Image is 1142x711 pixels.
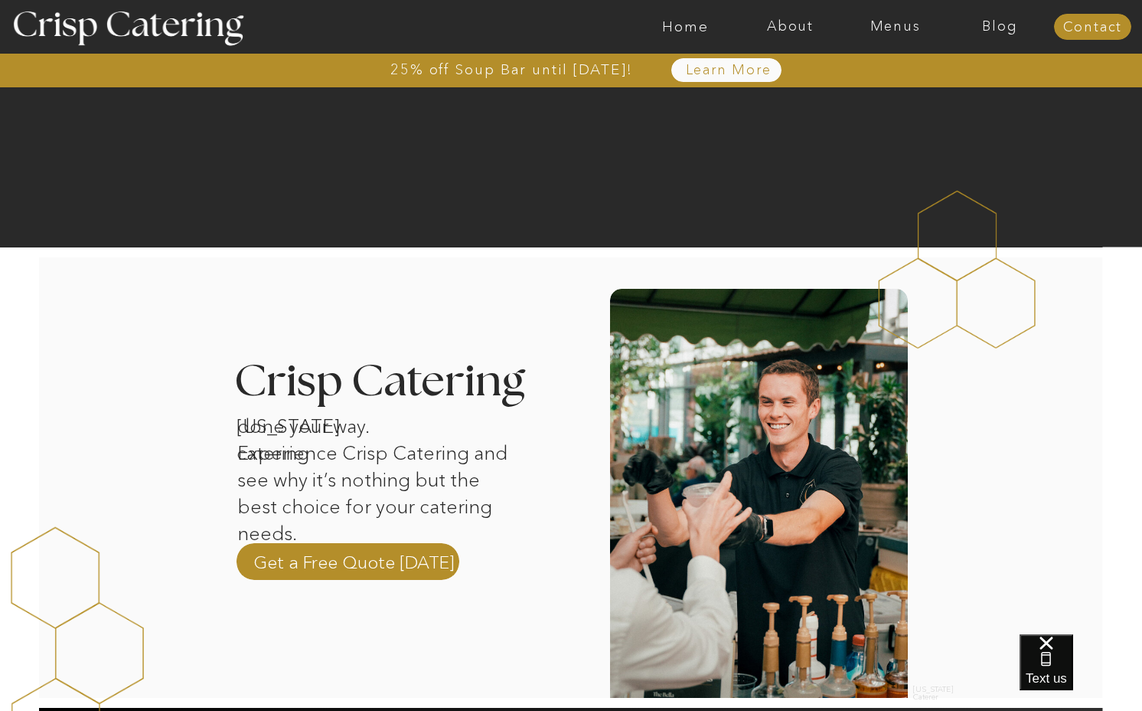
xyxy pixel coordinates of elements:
a: Learn More [650,63,807,78]
a: Get a Free Quote [DATE] [253,550,455,573]
a: About [738,19,843,34]
a: 25% off Soup Bar until [DATE]! [335,62,688,77]
h1: [US_STATE] catering [237,413,396,433]
p: done your way. Experience Crisp Catering and see why it’s nothing but the best choice for your ca... [237,413,517,510]
h3: Crisp Catering [234,360,564,405]
a: Menus [843,19,948,34]
a: Blog [948,19,1052,34]
iframe: podium webchat widget bubble [1020,634,1142,711]
a: Home [633,19,738,34]
a: Contact [1054,20,1131,35]
h2: [US_STATE] Caterer [913,686,961,694]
